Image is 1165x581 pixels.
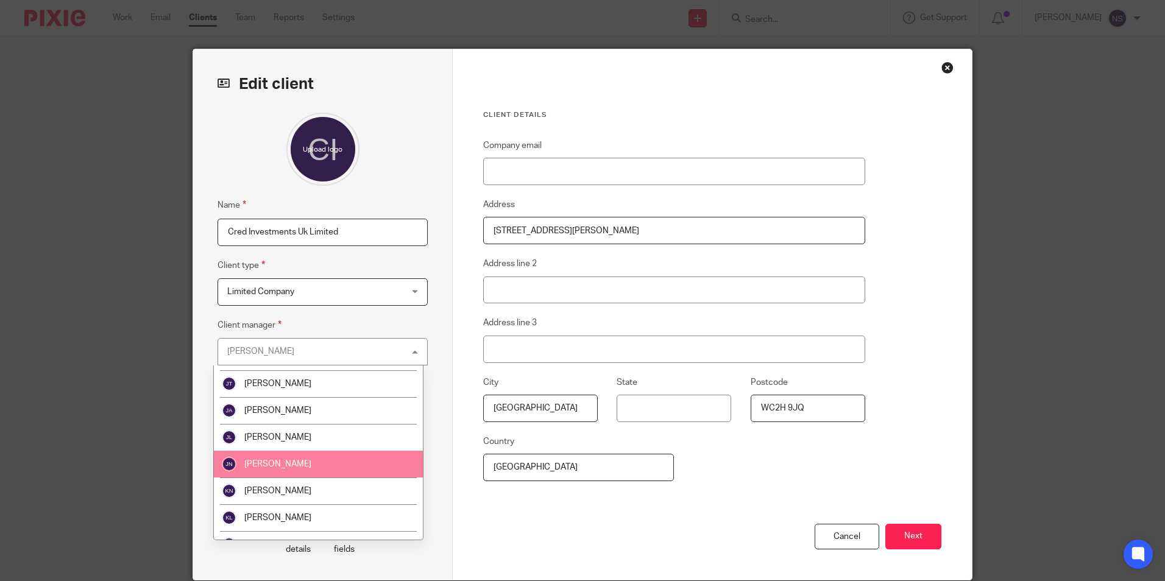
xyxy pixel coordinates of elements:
span: Limited Company [227,287,294,296]
img: svg%3E [222,376,236,391]
label: Name [218,198,246,212]
span: [PERSON_NAME] [244,460,311,468]
img: svg%3E [222,457,236,471]
img: svg%3E [222,537,236,552]
span: [PERSON_NAME] [244,379,311,388]
span: [PERSON_NAME] [244,433,311,442]
span: [PERSON_NAME] [244,487,311,495]
img: svg%3E [222,430,236,445]
label: Company email [483,139,542,152]
label: City [483,376,498,389]
label: Client manager [218,318,282,332]
h3: Client details [483,110,865,120]
label: Address line 2 [483,258,537,270]
label: Client type [218,258,265,272]
label: Address [483,199,515,211]
label: Postcode [751,376,788,389]
div: Cancel [815,524,879,550]
img: svg%3E [222,403,236,418]
label: Country [483,435,514,448]
p: Custom fields [329,531,359,556]
img: svg%3E [222,484,236,498]
span: [PERSON_NAME] [244,513,311,522]
label: State [617,376,637,389]
img: svg%3E [222,510,236,525]
h2: Edit client [218,74,428,94]
span: [PERSON_NAME] [244,406,311,415]
div: [PERSON_NAME] [227,347,294,356]
div: Close this dialog window [941,62,954,74]
p: Client details [286,531,311,556]
label: Address line 3 [483,317,537,329]
button: Next [885,524,941,550]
